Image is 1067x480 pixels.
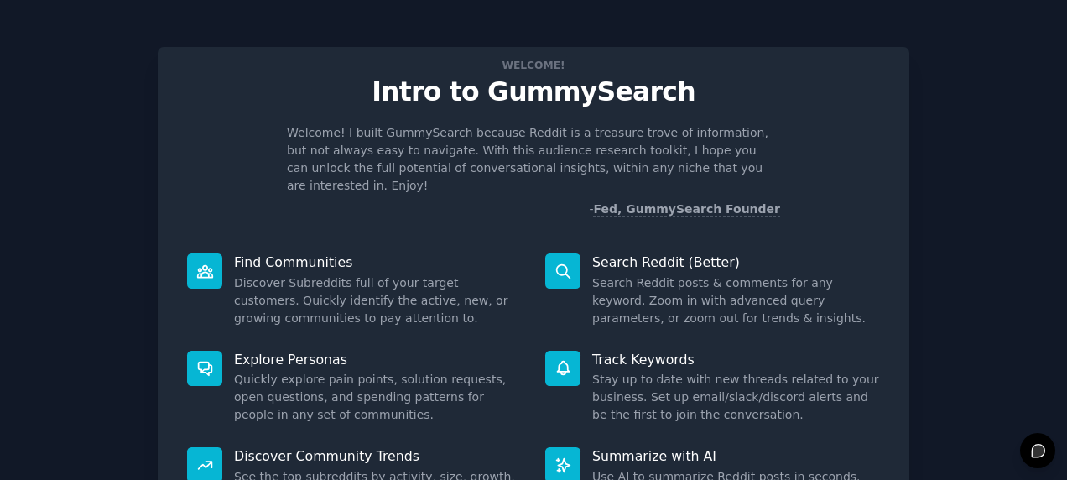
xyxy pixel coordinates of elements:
[175,77,892,107] p: Intro to GummySearch
[592,253,880,271] p: Search Reddit (Better)
[234,371,522,424] dd: Quickly explore pain points, solution requests, open questions, and spending patterns for people ...
[234,253,522,271] p: Find Communities
[592,371,880,424] dd: Stay up to date with new threads related to your business. Set up email/slack/discord alerts and ...
[234,274,522,327] dd: Discover Subreddits full of your target customers. Quickly identify the active, new, or growing c...
[589,201,780,218] div: -
[592,274,880,327] dd: Search Reddit posts & comments for any keyword. Zoom in with advanced query parameters, or zoom o...
[287,124,780,195] p: Welcome! I built GummySearch because Reddit is a treasure trove of information, but not always ea...
[234,351,522,368] p: Explore Personas
[593,202,780,217] a: Fed, GummySearch Founder
[592,447,880,465] p: Summarize with AI
[592,351,880,368] p: Track Keywords
[499,56,568,74] span: Welcome!
[234,447,522,465] p: Discover Community Trends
